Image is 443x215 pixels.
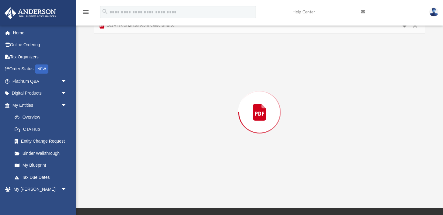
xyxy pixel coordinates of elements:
[4,87,76,99] a: Digital Productsarrow_drop_down
[4,63,76,75] a: Order StatusNEW
[82,9,89,16] i: menu
[4,99,76,111] a: My Entitiesarrow_drop_down
[4,183,73,203] a: My [PERSON_NAME] Teamarrow_drop_down
[9,171,76,183] a: Tax Due Dates
[9,123,76,135] a: CTA Hub
[61,75,73,88] span: arrow_drop_down
[4,51,76,63] a: Tax Organizers
[102,8,108,15] i: search
[3,7,58,19] img: Anderson Advisors Platinum Portal
[82,12,89,16] a: menu
[4,75,76,87] a: Platinum Q&Aarrow_drop_down
[61,183,73,196] span: arrow_drop_down
[35,64,48,74] div: NEW
[61,99,73,112] span: arrow_drop_down
[429,8,438,16] img: User Pic
[9,111,76,123] a: Overview
[9,147,76,159] a: Binder Walkthrough
[4,39,76,51] a: Online Ordering
[9,135,76,147] a: Entity Change Request
[61,87,73,100] span: arrow_drop_down
[9,159,73,172] a: My Blueprint
[94,18,424,191] div: Preview
[4,27,76,39] a: Home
